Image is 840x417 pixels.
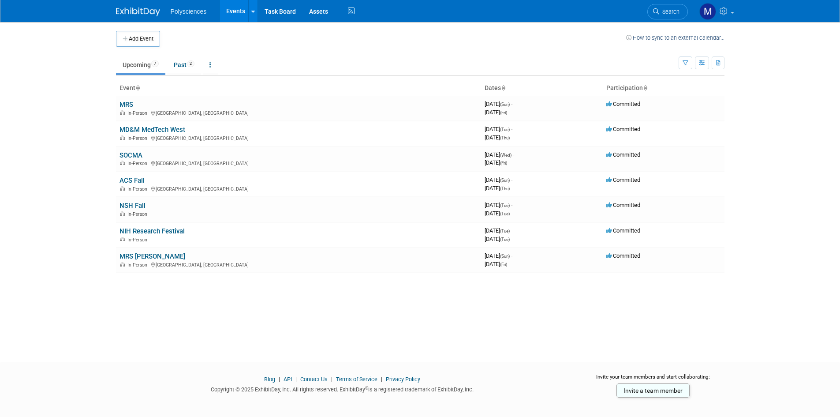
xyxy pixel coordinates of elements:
span: In-Person [127,110,150,116]
span: In-Person [127,161,150,166]
a: Sort by Event Name [135,84,140,91]
img: In-Person Event [120,262,125,267]
a: MRS [119,101,133,109]
span: In-Person [127,237,150,243]
a: SOCMA [119,151,142,159]
span: Committed [606,227,640,234]
span: - [511,101,512,107]
span: (Fri) [500,161,507,165]
a: NIH Research Festival [119,227,185,235]
span: (Fri) [500,262,507,267]
th: Participation [603,81,724,96]
span: In-Person [127,135,150,141]
span: (Tue) [500,237,510,242]
div: Invite your team members and start collaborating: [582,373,724,387]
img: In-Person Event [120,161,125,165]
img: In-Person Event [120,186,125,191]
div: [GEOGRAPHIC_DATA], [GEOGRAPHIC_DATA] [119,134,478,141]
span: [DATE] [485,261,507,267]
div: [GEOGRAPHIC_DATA], [GEOGRAPHIC_DATA] [119,159,478,166]
button: Add Event [116,31,160,47]
span: [DATE] [485,210,510,217]
span: Committed [606,101,640,107]
span: - [511,126,512,132]
span: Committed [606,202,640,208]
a: ACS Fall [119,177,145,184]
span: | [276,376,282,383]
span: [DATE] [485,185,510,192]
a: NSH Fall [119,202,146,210]
a: How to sync to an external calendar... [626,34,724,41]
span: [DATE] [485,227,512,234]
a: Privacy Policy [386,376,420,383]
div: [GEOGRAPHIC_DATA], [GEOGRAPHIC_DATA] [119,185,478,192]
span: Committed [606,177,640,183]
span: (Fri) [500,110,507,115]
span: - [511,202,512,208]
div: Copyright © 2025 ExhibitDay, Inc. All rights reserved. ExhibitDay is a registered trademark of Ex... [116,383,569,394]
span: [DATE] [485,202,512,208]
span: (Sun) [500,178,510,183]
img: In-Person Event [120,237,125,241]
span: - [511,227,512,234]
span: (Sun) [500,102,510,107]
span: - [511,252,512,259]
a: Contact Us [300,376,328,383]
a: API [284,376,292,383]
span: (Tue) [500,203,510,208]
span: - [511,177,512,183]
span: | [329,376,335,383]
span: [DATE] [485,236,510,242]
a: Invite a team member [616,383,690,398]
a: Upcoming7 [116,56,165,73]
span: (Wed) [500,153,511,158]
span: | [293,376,299,383]
img: In-Person Event [120,110,125,115]
span: (Tue) [500,127,510,132]
span: In-Person [127,186,150,192]
span: [DATE] [485,151,514,158]
div: [GEOGRAPHIC_DATA], [GEOGRAPHIC_DATA] [119,261,478,268]
span: Committed [606,252,640,259]
a: MD&M MedTech West [119,126,185,134]
span: (Tue) [500,229,510,233]
a: Terms of Service [336,376,377,383]
span: (Thu) [500,186,510,191]
span: In-Person [127,211,150,217]
span: [DATE] [485,109,507,116]
a: Sort by Participation Type [643,84,647,91]
img: In-Person Event [120,135,125,140]
span: (Thu) [500,135,510,140]
span: [DATE] [485,126,512,132]
span: (Sun) [500,254,510,259]
a: Sort by Start Date [501,84,505,91]
span: | [379,376,385,383]
span: [DATE] [485,159,507,166]
a: Past2 [167,56,201,73]
span: [DATE] [485,177,512,183]
span: 2 [187,60,194,67]
span: Committed [606,126,640,132]
th: Dates [481,81,603,96]
img: In-Person Event [120,211,125,216]
a: Blog [264,376,275,383]
span: Search [659,8,679,15]
a: Search [647,4,688,19]
sup: ® [365,386,368,391]
span: [DATE] [485,134,510,141]
span: Committed [606,151,640,158]
img: ExhibitDay [116,8,160,16]
span: [DATE] [485,252,512,259]
span: - [513,151,514,158]
div: [GEOGRAPHIC_DATA], [GEOGRAPHIC_DATA] [119,109,478,116]
span: In-Person [127,262,150,268]
a: MRS [PERSON_NAME] [119,252,185,260]
th: Event [116,81,481,96]
span: (Tue) [500,211,510,216]
span: Polysciences [171,8,207,15]
span: [DATE] [485,101,512,107]
span: 7 [151,60,159,67]
img: Marketing Polysciences [699,3,716,20]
